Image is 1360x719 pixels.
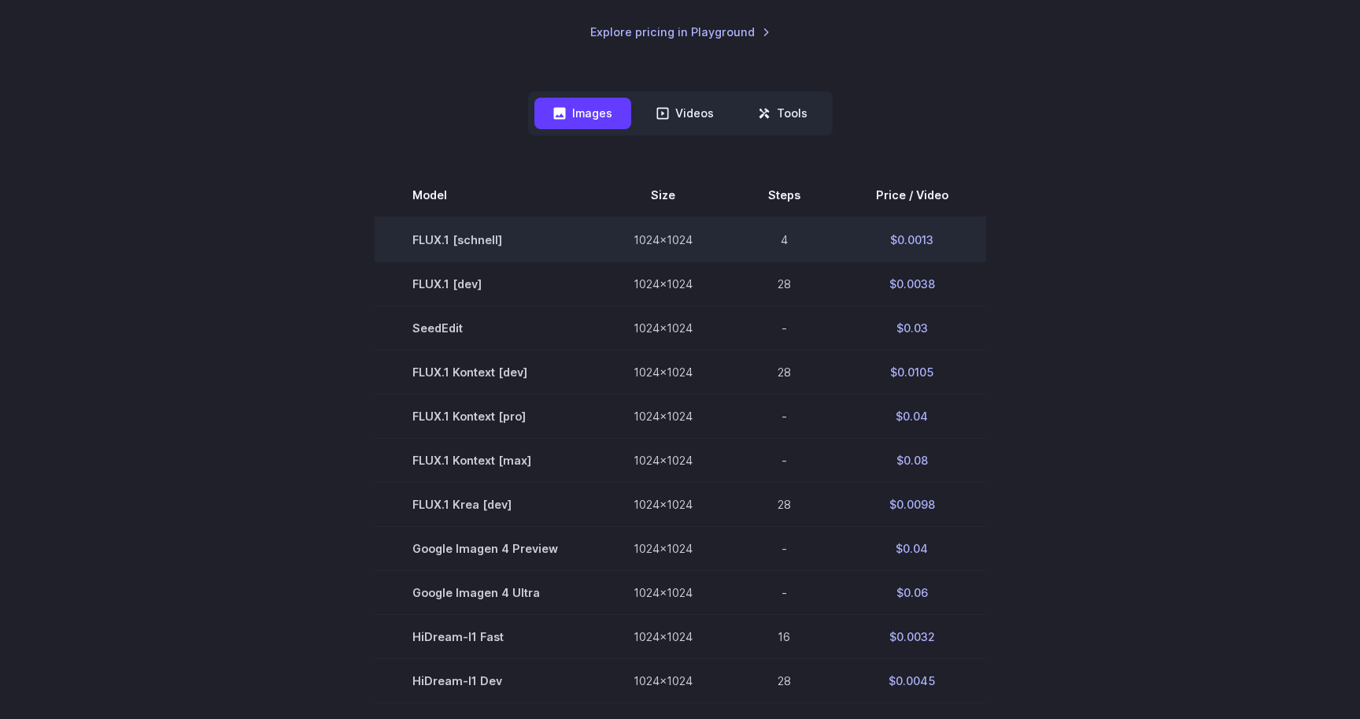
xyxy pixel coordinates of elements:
td: $0.04 [838,394,986,438]
td: $0.0045 [838,659,986,703]
td: 1024x1024 [596,570,730,614]
td: FLUX.1 [dev] [375,261,596,306]
td: 16 [730,614,838,658]
td: HiDream-I1 Dev [375,659,596,703]
td: $0.0105 [838,350,986,394]
td: 1024x1024 [596,438,730,482]
td: $0.0038 [838,261,986,306]
td: - [730,438,838,482]
td: 28 [730,350,838,394]
td: FLUX.1 [schnell] [375,217,596,262]
td: - [730,394,838,438]
td: - [730,570,838,614]
td: SeedEdit [375,306,596,350]
th: Model [375,173,596,217]
td: $0.03 [838,306,986,350]
td: 1024x1024 [596,526,730,570]
td: Google Imagen 4 Preview [375,526,596,570]
td: $0.06 [838,570,986,614]
td: 28 [730,261,838,306]
td: 1024x1024 [596,306,730,350]
th: Size [596,173,730,217]
button: Videos [637,98,733,128]
td: 1024x1024 [596,614,730,658]
td: $0.0013 [838,217,986,262]
td: Google Imagen 4 Ultra [375,570,596,614]
td: 1024x1024 [596,659,730,703]
td: FLUX.1 Kontext [pro] [375,394,596,438]
td: 28 [730,482,838,526]
th: Price / Video [838,173,986,217]
td: $0.04 [838,526,986,570]
th: Steps [730,173,838,217]
td: 1024x1024 [596,482,730,526]
td: FLUX.1 Kontext [max] [375,438,596,482]
td: 1024x1024 [596,217,730,262]
td: 4 [730,217,838,262]
button: Tools [739,98,826,128]
td: $0.0032 [838,614,986,658]
td: $0.08 [838,438,986,482]
td: FLUX.1 Kontext [dev] [375,350,596,394]
td: 28 [730,659,838,703]
td: - [730,526,838,570]
td: - [730,306,838,350]
td: 1024x1024 [596,261,730,306]
td: FLUX.1 Krea [dev] [375,482,596,526]
td: HiDream-I1 Fast [375,614,596,658]
td: $0.0098 [838,482,986,526]
a: Explore pricing in Playground [590,23,771,41]
button: Images [534,98,631,128]
td: 1024x1024 [596,394,730,438]
td: 1024x1024 [596,350,730,394]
